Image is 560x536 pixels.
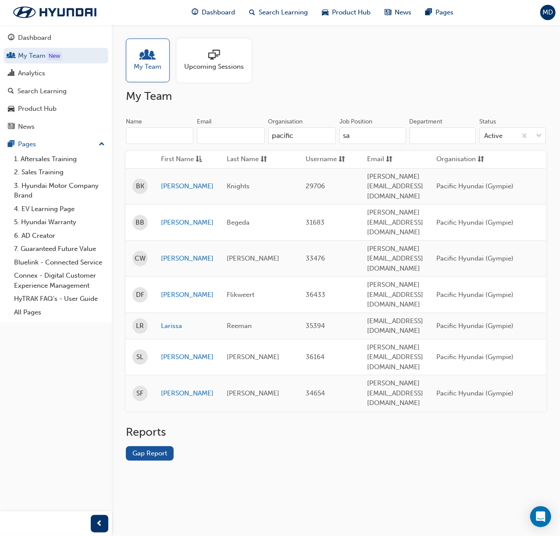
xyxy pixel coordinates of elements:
a: Product Hub [4,101,108,117]
span: search-icon [250,7,256,18]
span: Flikweert [227,291,254,299]
span: BB [136,218,145,228]
input: Name [126,127,193,144]
span: Pacific Hyundai (Gympie) [436,353,514,361]
span: [PERSON_NAME] [227,254,279,262]
a: News [4,119,108,135]
a: news-iconNews [378,4,419,21]
span: 34654 [306,389,325,397]
a: [PERSON_NAME] [161,181,214,191]
a: [PERSON_NAME] [161,254,214,264]
span: Organisation [436,154,476,165]
span: up-icon [99,139,105,150]
button: Emailsorting-icon [367,154,415,165]
h2: My Team [126,89,546,103]
button: Pages [4,136,108,152]
span: Upcoming Sessions [184,62,244,72]
a: [PERSON_NAME] [161,290,214,300]
span: Email [367,154,384,165]
span: Pacific Hyundai (Gympie) [436,254,514,262]
a: Connex - Digital Customer Experience Management [11,269,108,292]
div: Active [484,131,503,141]
a: car-iconProduct Hub [315,4,378,21]
span: Knights [227,182,250,190]
div: Email [197,117,212,126]
span: [PERSON_NAME][EMAIL_ADDRESS][DOMAIN_NAME] [367,343,423,371]
span: prev-icon [96,518,103,529]
div: Product Hub [18,104,57,114]
span: asc-icon [196,154,202,165]
div: Pages [18,139,36,149]
a: Search Learning [4,83,108,99]
span: pages-icon [8,141,14,148]
div: Analytics [18,68,45,78]
button: DashboardMy TeamAnalyticsSearch LearningProduct HubNews [4,28,108,136]
span: sorting-icon [386,154,392,165]
span: [EMAIL_ADDRESS][DOMAIN_NAME] [367,317,423,335]
a: Analytics [4,65,108,81]
a: 4. EV Learning Page [11,202,108,216]
input: Organisation [268,127,336,144]
a: [PERSON_NAME] [161,388,214,398]
span: My Team [134,62,162,72]
a: Upcoming Sessions [177,39,258,82]
a: 1. Aftersales Training [11,152,108,166]
button: First Nameasc-icon [161,154,209,165]
span: pages-icon [426,7,432,18]
span: CW [135,254,146,264]
a: All Pages [11,306,108,319]
a: Gap Report [126,446,174,461]
div: Department [410,117,443,126]
span: car-icon [8,105,14,113]
span: Pacific Hyundai (Gympie) [436,182,514,190]
div: News [18,122,35,132]
span: SL [137,352,144,362]
span: [PERSON_NAME] [227,353,279,361]
span: First Name [161,154,194,165]
a: Larissa [161,321,214,331]
span: Pacific Hyundai (Gympie) [436,219,514,226]
a: My Team [4,48,108,64]
span: search-icon [8,88,14,95]
span: Dashboard [202,7,235,18]
span: 31683 [306,219,325,226]
span: Pacific Hyundai (Gympie) [436,291,514,299]
span: chart-icon [8,70,14,78]
span: DF [136,290,144,300]
input: Department [410,127,476,144]
a: [PERSON_NAME] [161,352,214,362]
img: Trak [4,3,105,21]
span: [PERSON_NAME][EMAIL_ADDRESS][DOMAIN_NAME] [367,281,423,308]
a: Bluelink - Connected Service [11,256,108,269]
span: Pacific Hyundai (Gympie) [436,389,514,397]
span: people-icon [8,52,14,60]
span: 36433 [306,291,325,299]
span: SF [137,388,144,398]
a: Dashboard [4,30,108,46]
span: sorting-icon [260,154,267,165]
span: [PERSON_NAME][EMAIL_ADDRESS][DOMAIN_NAME] [367,245,423,272]
span: sorting-icon [478,154,484,165]
div: Organisation [268,117,303,126]
span: BK [136,181,144,191]
button: Last Namesorting-icon [227,154,275,165]
span: News [395,7,412,18]
span: Reeman [227,322,252,330]
div: Open Intercom Messenger [530,506,551,527]
span: people-icon [142,49,153,62]
a: search-iconSearch Learning [243,4,315,21]
button: Organisationsorting-icon [436,154,485,165]
a: [PERSON_NAME] [161,218,214,228]
a: HyTRAK FAQ's - User Guide [11,292,108,306]
a: My Team [126,39,177,82]
a: 3. Hyundai Motor Company Brand [11,179,108,202]
input: Email [197,127,264,144]
span: Search Learning [259,7,308,18]
span: [PERSON_NAME][EMAIL_ADDRESS][DOMAIN_NAME] [367,208,423,236]
button: MD [540,5,556,20]
span: sorting-icon [339,154,345,165]
span: 35394 [306,322,325,330]
div: Job Position [339,117,372,126]
span: 29706 [306,182,325,190]
span: car-icon [322,7,329,18]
